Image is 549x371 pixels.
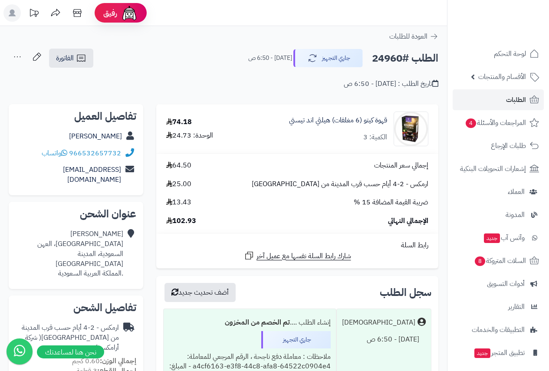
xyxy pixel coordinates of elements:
h2: تفاصيل العميل [16,111,136,121]
a: التقارير [453,296,544,317]
span: الطلبات [506,94,526,106]
span: المراجعات والأسئلة [465,117,526,129]
button: أضف تحديث جديد [164,283,236,302]
img: 1716131605-725765691156-90x90.png [394,112,428,146]
span: العودة للطلبات [389,31,427,42]
a: السلات المتروكة8 [453,250,544,271]
h2: الطلب #24960 [372,49,438,67]
a: المدونة [453,204,544,225]
a: شارك رابط السلة نفسها مع عميل آخر [244,250,351,261]
span: وآتس آب [483,232,525,244]
div: [DATE] - 6:50 ص [342,331,426,348]
span: جديد [474,348,490,358]
a: الفاتورة [49,49,93,68]
a: أدوات التسويق [453,273,544,294]
a: تحديثات المنصة [23,4,45,24]
a: الطلبات [453,89,544,110]
span: طلبات الإرجاع [491,140,526,152]
div: رابط السلة [160,240,435,250]
span: لوحة التحكم [494,48,526,60]
span: شارك رابط السلة نفسها مع عميل آخر [256,251,351,261]
a: [EMAIL_ADDRESS][DOMAIN_NAME] [63,164,121,185]
button: جاري التجهيز [293,49,363,67]
span: 102.93 [166,216,196,226]
div: [DEMOGRAPHIC_DATA] [342,318,415,328]
a: إشعارات التحويلات البنكية [453,158,544,179]
span: 13.43 [166,197,191,207]
span: التطبيقات والخدمات [472,324,525,336]
b: تم الخصم من المخزون [225,317,290,328]
span: 25.00 [166,179,191,189]
div: الوحدة: 24.73 [166,131,213,141]
a: وآتس آبجديد [453,227,544,248]
span: الإجمالي النهائي [388,216,428,226]
span: تطبيق المتجر [473,347,525,359]
span: رفيق [103,8,117,18]
span: ( شركة أرامكس ) [25,332,119,353]
h3: سجل الطلب [380,287,431,298]
a: قهوة كيتو (6 مغلفات) هيلثي اند تيستي [289,115,387,125]
span: العملاء [508,186,525,198]
a: العملاء [453,181,544,202]
span: إشعارات التحويلات البنكية [460,163,526,175]
img: logo-2.png [490,23,541,42]
a: طلبات الإرجاع [453,135,544,156]
span: إجمالي سعر المنتجات [374,161,428,171]
a: تطبيق المتجرجديد [453,342,544,363]
small: 0.60 كجم [72,356,136,366]
a: واتساب [42,148,67,158]
span: الفاتورة [56,53,74,63]
h2: تفاصيل الشحن [16,302,136,313]
span: الأقسام والمنتجات [478,71,526,83]
div: 74.18 [166,117,192,127]
a: التطبيقات والخدمات [453,319,544,340]
a: 966532657732 [69,148,121,158]
span: 8 [475,256,485,266]
strong: إجمالي الوزن: [100,356,136,366]
span: ارمكس - 2-4 أيام حسب قرب المدينة من [GEOGRAPHIC_DATA] [252,179,428,189]
span: ضريبة القيمة المضافة 15 % [354,197,428,207]
span: أدوات التسويق [487,278,525,290]
span: جديد [484,233,500,243]
img: ai-face.png [121,4,138,22]
span: 64.50 [166,161,191,171]
span: التقارير [508,301,525,313]
span: السلات المتروكة [474,255,526,267]
div: إنشاء الطلب .... [169,314,331,331]
a: المراجعات والأسئلة4 [453,112,544,133]
h2: عنوان الشحن [16,209,136,219]
a: [PERSON_NAME] [69,131,122,141]
div: تاريخ الطلب : [DATE] - 6:50 ص [344,79,438,89]
a: لوحة التحكم [453,43,544,64]
div: جاري التجهيز [261,331,331,348]
a: العودة للطلبات [389,31,438,42]
small: [DATE] - 6:50 ص [248,54,292,62]
div: ارمكس - 2-4 أيام حسب قرب المدينة من [GEOGRAPHIC_DATA] [16,323,119,353]
span: 4 [466,118,476,128]
span: المدونة [506,209,525,221]
div: [PERSON_NAME] [GEOGRAPHIC_DATA]، العهن السعودية، المدينة [GEOGRAPHIC_DATA] .المملكة العربية السعودية [16,229,123,279]
div: الكمية: 3 [363,132,387,142]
